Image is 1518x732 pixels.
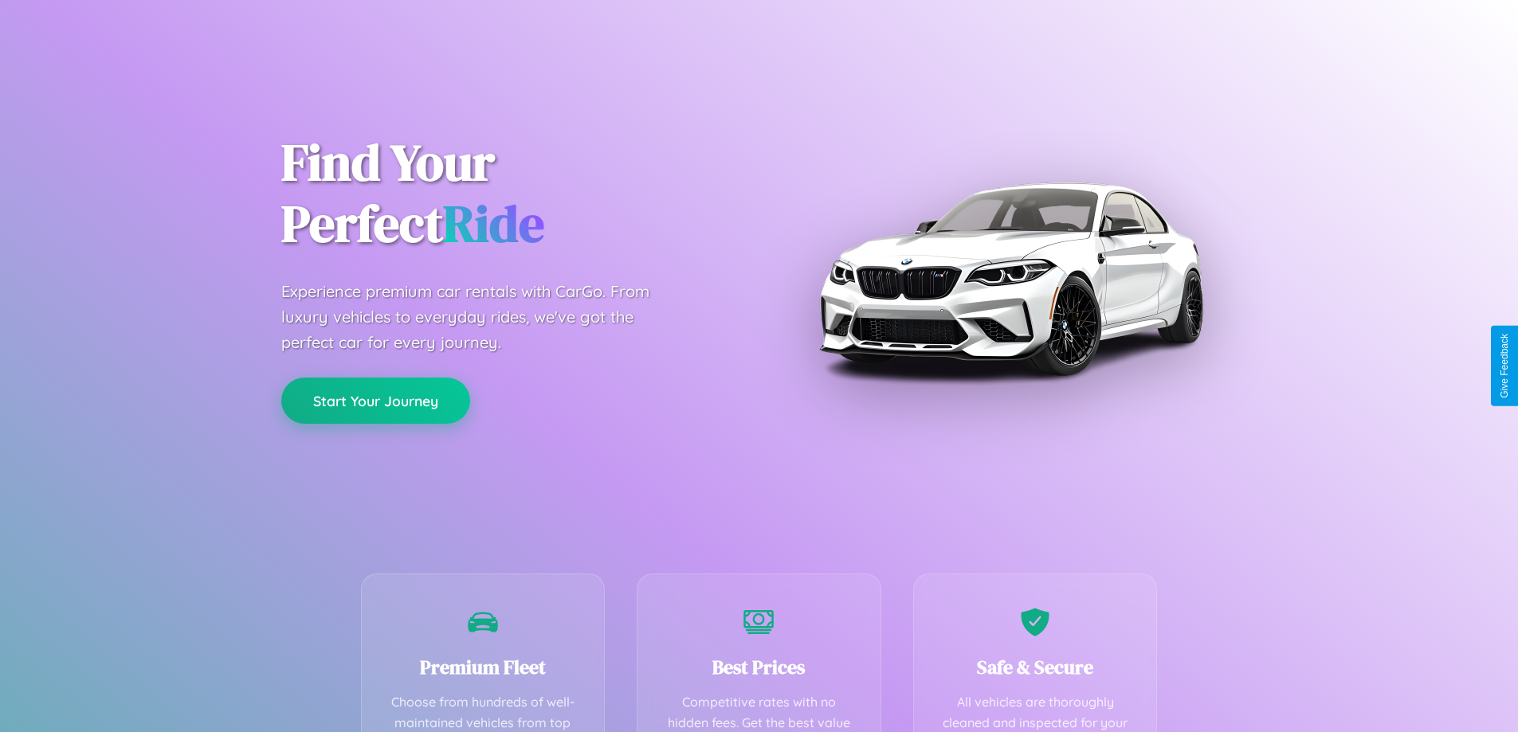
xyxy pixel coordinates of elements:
span: Ride [443,189,544,258]
h3: Safe & Secure [938,654,1133,680]
h3: Premium Fleet [386,654,581,680]
img: Premium BMW car rental vehicle [811,80,1210,478]
div: Give Feedback [1499,334,1510,398]
h1: Find Your Perfect [281,132,735,255]
button: Start Your Journey [281,378,470,424]
h3: Best Prices [661,654,857,680]
p: Experience premium car rentals with CarGo. From luxury vehicles to everyday rides, we've got the ... [281,279,680,355]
